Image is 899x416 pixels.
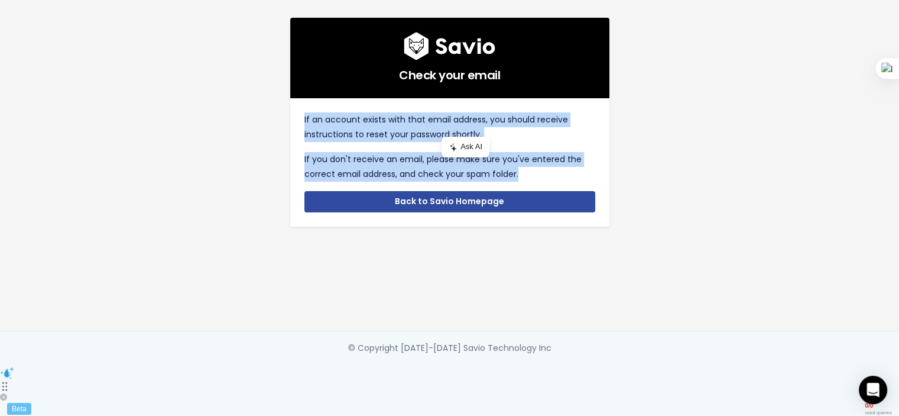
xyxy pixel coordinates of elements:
[7,403,31,415] div: Beta
[304,191,595,212] a: Back to Savio Homepage
[304,152,595,182] p: If you don't receive an email, please make sure you've entered the correct email address, and che...
[865,410,892,416] span: used queries
[859,376,887,404] div: Open Intercom Messenger
[404,32,495,60] img: logo600x187.a314fd40982d.png
[304,60,595,84] h5: Check your email
[304,112,595,142] p: If an account exists with that email address, you should receive instructions to reset your passw...
[865,402,892,410] span: 0 / 0
[348,341,551,356] div: © Copyright [DATE]-[DATE] Savio Technology Inc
